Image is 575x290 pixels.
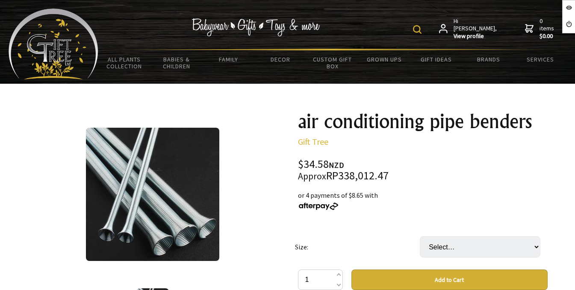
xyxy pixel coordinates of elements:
img: Afterpay [298,202,339,210]
strong: $0.00 [540,32,556,40]
div: or 4 payments of $8.65 with [298,190,548,211]
td: Size: [295,224,420,269]
a: Brands [463,50,515,68]
img: Babyware - Gifts - Toys and more... [9,9,98,79]
a: Hi [PERSON_NAME],View profile [439,18,498,40]
a: Babies & Children [150,50,203,75]
span: 0 items [540,17,556,40]
a: Gift Tree [298,136,328,147]
strong: View profile [454,32,498,40]
a: Gift Ideas [410,50,463,68]
img: air conditioning pipe benders [86,128,219,261]
div: $34.58 RP338,012.47 [298,159,548,182]
button: Add to Cart [351,269,548,290]
a: Grown Ups [358,50,410,68]
a: Decor [254,50,307,68]
a: Custom Gift Box [307,50,359,75]
a: 0 items$0.00 [525,18,556,40]
a: Family [202,50,254,68]
h1: air conditioning pipe benders [298,111,548,132]
span: NZD [329,160,344,170]
small: Approx [298,170,326,182]
img: Babywear - Gifts - Toys & more [192,18,320,36]
span: Hi [PERSON_NAME], [454,18,498,40]
a: Services [514,50,566,68]
img: product search [413,25,422,34]
a: All Plants Collection [98,50,150,75]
